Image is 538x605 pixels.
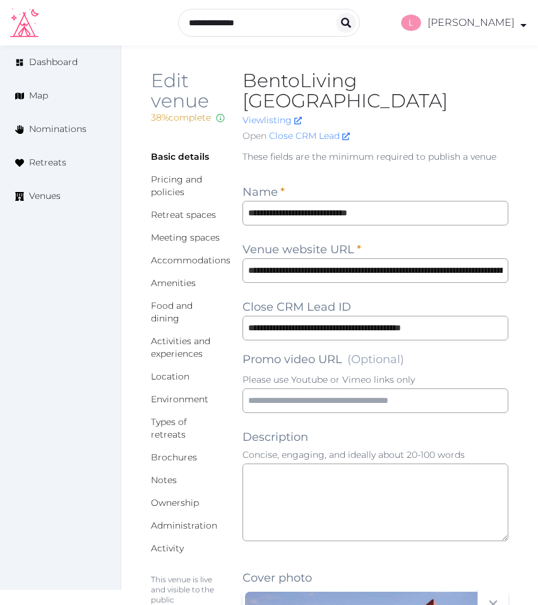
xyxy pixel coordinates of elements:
[242,241,361,258] label: Venue website URL
[29,123,87,136] span: Nominations
[151,255,230,266] a: Accommodations
[242,183,285,201] label: Name
[242,114,302,126] a: Viewlisting
[269,129,350,143] a: Close CRM Lead
[347,352,404,366] span: (Optional)
[151,232,220,243] a: Meeting spaces
[151,151,209,162] a: Basic details
[242,298,351,316] label: Close CRM Lead ID
[151,520,217,531] a: Administration
[151,575,222,605] p: This venue is live and visible to the public
[242,150,508,163] p: These fields are the minimum required to publish a venue
[242,129,266,143] span: Open
[151,371,189,382] a: Location
[242,71,508,111] h2: BentoLiving [GEOGRAPHIC_DATA]
[29,89,48,102] span: Map
[151,112,211,123] span: 38 % complete
[242,569,312,587] label: Cover photo
[29,156,66,169] span: Retreats
[151,174,202,198] a: Pricing and policies
[151,542,184,554] a: Activity
[151,474,177,486] a: Notes
[151,71,222,111] h2: Edit venue
[151,209,216,220] a: Retreat spaces
[151,300,193,324] a: Food and dining
[151,393,208,405] a: Environment
[242,428,308,446] label: Description
[242,448,508,461] p: Concise, engaging, and ideally about 20-100 words
[29,56,78,69] span: Dashboard
[151,277,196,289] a: Amenities
[242,350,404,368] label: Promo video URL
[151,452,197,463] a: Brochures
[29,189,61,203] span: Venues
[392,15,528,31] a: [PERSON_NAME]
[151,335,210,359] a: Activities and experiences
[151,416,187,440] a: Types of retreats
[151,497,199,508] a: Ownership
[242,373,508,386] p: Please use Youtube or Vimeo links only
